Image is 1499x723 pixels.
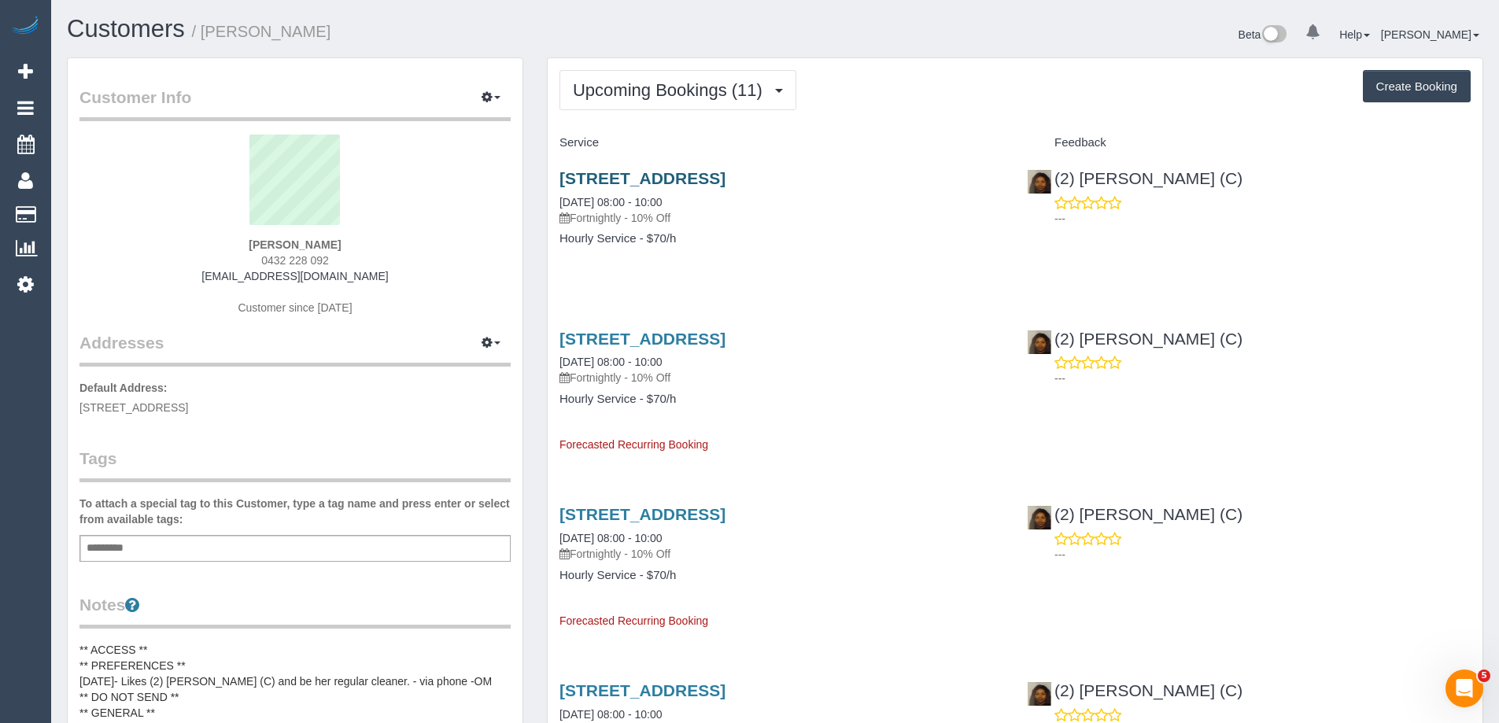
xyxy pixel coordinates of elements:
small: / [PERSON_NAME] [192,23,331,40]
strong: [PERSON_NAME] [249,238,341,251]
a: [DATE] 08:00 - 10:00 [559,356,662,368]
label: To attach a special tag to this Customer, type a tag name and press enter or select from availabl... [79,496,511,527]
legend: Customer Info [79,86,511,121]
a: (2) [PERSON_NAME] (C) [1027,330,1242,348]
img: Automaid Logo [9,16,41,38]
span: Customer since [DATE] [238,301,352,314]
h4: Feedback [1027,136,1471,149]
span: Forecasted Recurring Booking [559,438,708,451]
a: [DATE] 08:00 - 10:00 [559,196,662,208]
img: (2) Nyasha Mahofa (C) [1028,170,1051,194]
img: (2) Nyasha Mahofa (C) [1028,682,1051,706]
button: Upcoming Bookings (11) [559,70,796,110]
p: --- [1054,211,1471,227]
a: [STREET_ADDRESS] [559,681,726,699]
h4: Service [559,136,1003,149]
a: Beta [1239,28,1287,41]
span: Upcoming Bookings (11) [573,80,770,100]
a: [PERSON_NAME] [1381,28,1479,41]
img: (2) Nyasha Mahofa (C) [1028,330,1051,354]
a: [STREET_ADDRESS] [559,330,726,348]
span: 5 [1478,670,1490,682]
h4: Hourly Service - $70/h [559,393,1003,406]
a: (2) [PERSON_NAME] (C) [1027,681,1242,699]
a: [DATE] 08:00 - 10:00 [559,708,662,721]
h4: Hourly Service - $70/h [559,569,1003,582]
label: Default Address: [79,380,168,396]
img: (2) Nyasha Mahofa (C) [1028,506,1051,529]
iframe: Intercom live chat [1445,670,1483,707]
a: [DATE] 08:00 - 10:00 [559,532,662,544]
a: (2) [PERSON_NAME] (C) [1027,169,1242,187]
p: --- [1054,371,1471,386]
span: 0432 228 092 [261,254,329,267]
button: Create Booking [1363,70,1471,103]
a: [STREET_ADDRESS] [559,505,726,523]
p: --- [1054,547,1471,563]
a: Customers [67,15,185,42]
h4: Hourly Service - $70/h [559,232,1003,245]
legend: Tags [79,447,511,482]
legend: Notes [79,593,511,629]
img: New interface [1261,25,1287,46]
a: Help [1339,28,1370,41]
a: (2) [PERSON_NAME] (C) [1027,505,1242,523]
a: [STREET_ADDRESS] [559,169,726,187]
p: Fortnightly - 10% Off [559,370,1003,385]
p: Fortnightly - 10% Off [559,546,1003,562]
a: [EMAIL_ADDRESS][DOMAIN_NAME] [201,270,388,282]
span: [STREET_ADDRESS] [79,401,188,414]
span: Forecasted Recurring Booking [559,614,708,627]
p: Fortnightly - 10% Off [559,210,1003,226]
